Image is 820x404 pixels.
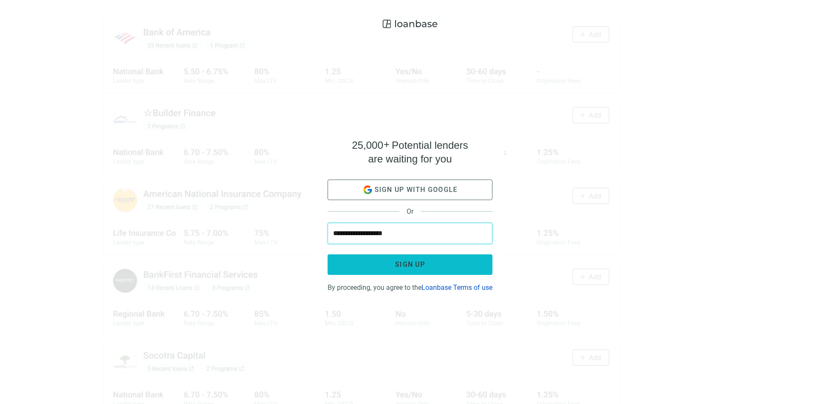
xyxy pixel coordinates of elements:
span: Sign up with google [375,186,458,194]
span: Or [399,207,421,215]
span: + [384,139,389,150]
span: Sign up [395,260,425,268]
h4: Potential lenders are waiting for you [352,139,468,166]
span: 25,000 [352,139,383,151]
div: By proceeding, you agree to the [328,282,492,292]
a: Loanbase Terms of use [422,283,492,292]
button: Sign up [328,254,492,275]
button: Sign up with google [328,180,492,200]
